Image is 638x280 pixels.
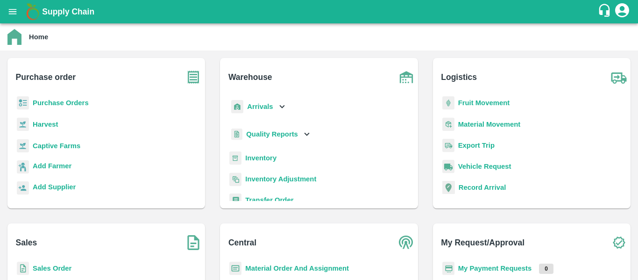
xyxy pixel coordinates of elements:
b: Home [29,33,48,41]
img: central [395,231,418,254]
img: payment [442,262,454,275]
b: Warehouse [228,71,272,84]
b: Central [228,236,256,249]
img: whArrival [231,100,243,114]
div: customer-support [597,3,614,20]
a: Inventory [245,154,276,162]
div: Arrivals [229,96,287,117]
a: Fruit Movement [458,99,510,107]
img: purchase [182,65,205,89]
img: centralMaterial [229,262,241,275]
img: harvest [17,117,29,131]
a: Supply Chain [42,5,597,18]
b: My Request/Approval [441,236,525,249]
a: Export Trip [458,142,495,149]
img: reciept [17,96,29,110]
a: Material Movement [458,121,521,128]
a: Transfer Order [245,196,293,204]
div: account of current user [614,2,631,22]
div: Quality Reports [229,125,312,144]
img: sales [17,262,29,275]
button: open drawer [2,1,23,22]
img: farmer [17,160,29,174]
b: Add Supplier [33,183,76,191]
img: inventory [229,172,241,186]
b: Logistics [441,71,477,84]
a: Record Arrival [459,184,506,191]
b: Arrivals [247,103,273,110]
a: Material Order And Assignment [245,265,349,272]
img: whInventory [229,151,241,165]
a: Sales Order [33,265,71,272]
img: harvest [17,139,29,153]
img: soSales [182,231,205,254]
img: logo [23,2,42,21]
img: truck [607,65,631,89]
b: Quality Reports [246,130,298,138]
img: whTransfer [229,194,241,207]
img: delivery [442,139,454,152]
img: home [7,29,21,45]
b: Purchase order [16,71,76,84]
a: Harvest [33,121,58,128]
a: Inventory Adjustment [245,175,316,183]
img: recordArrival [442,181,455,194]
img: warehouse [395,65,418,89]
img: qualityReport [231,129,242,140]
a: Captive Farms [33,142,80,150]
a: Vehicle Request [458,163,511,170]
img: fruit [442,96,454,110]
a: Add Farmer [33,161,71,173]
p: 0 [539,264,553,274]
img: material [442,117,454,131]
a: Purchase Orders [33,99,89,107]
img: supplier [17,181,29,195]
b: Sales [16,236,37,249]
b: Add Farmer [33,162,71,170]
a: My Payment Requests [458,265,532,272]
b: Supply Chain [42,7,94,16]
a: Add Supplier [33,182,76,194]
img: vehicle [442,160,454,173]
img: check [607,231,631,254]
